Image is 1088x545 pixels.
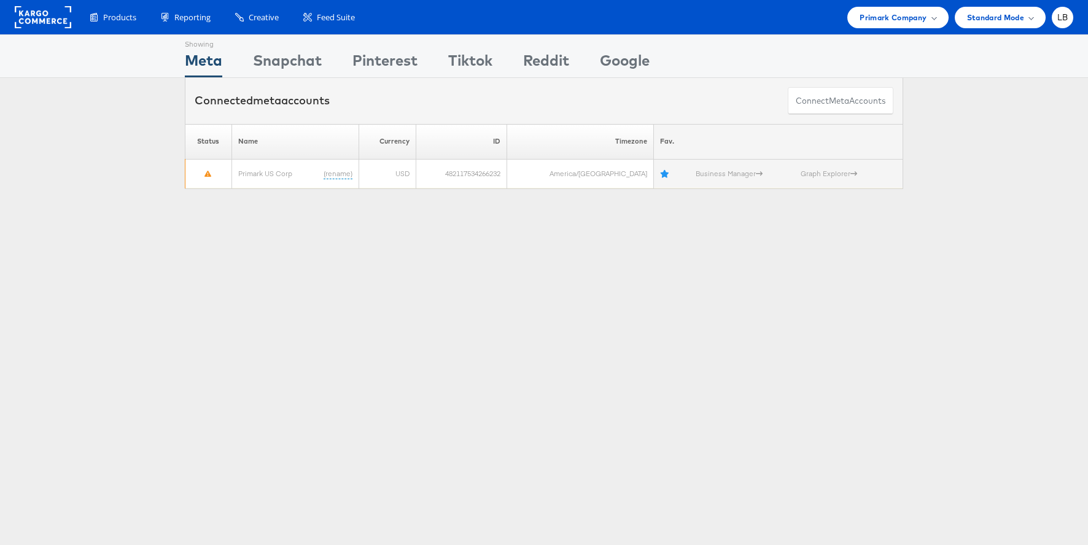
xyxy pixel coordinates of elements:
[523,50,569,77] div: Reddit
[324,168,352,179] a: (rename)
[967,11,1024,24] span: Standard Mode
[416,159,507,188] td: 482117534266232
[600,50,650,77] div: Google
[507,159,653,188] td: America/[GEOGRAPHIC_DATA]
[696,169,763,178] a: Business Manager
[185,50,222,77] div: Meta
[801,169,857,178] a: Graph Explorer
[103,12,136,23] span: Products
[185,124,232,159] th: Status
[788,87,893,115] button: ConnectmetaAccounts
[829,95,849,107] span: meta
[174,12,211,23] span: Reporting
[352,50,418,77] div: Pinterest
[448,50,492,77] div: Tiktok
[253,93,281,107] span: meta
[860,11,927,24] span: Primark Company
[1057,14,1068,21] span: LB
[359,124,416,159] th: Currency
[231,124,359,159] th: Name
[507,124,653,159] th: Timezone
[359,159,416,188] td: USD
[317,12,355,23] span: Feed Suite
[195,93,330,109] div: Connected accounts
[249,12,279,23] span: Creative
[185,35,222,50] div: Showing
[416,124,507,159] th: ID
[253,50,322,77] div: Snapchat
[238,168,292,177] a: Primark US Corp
